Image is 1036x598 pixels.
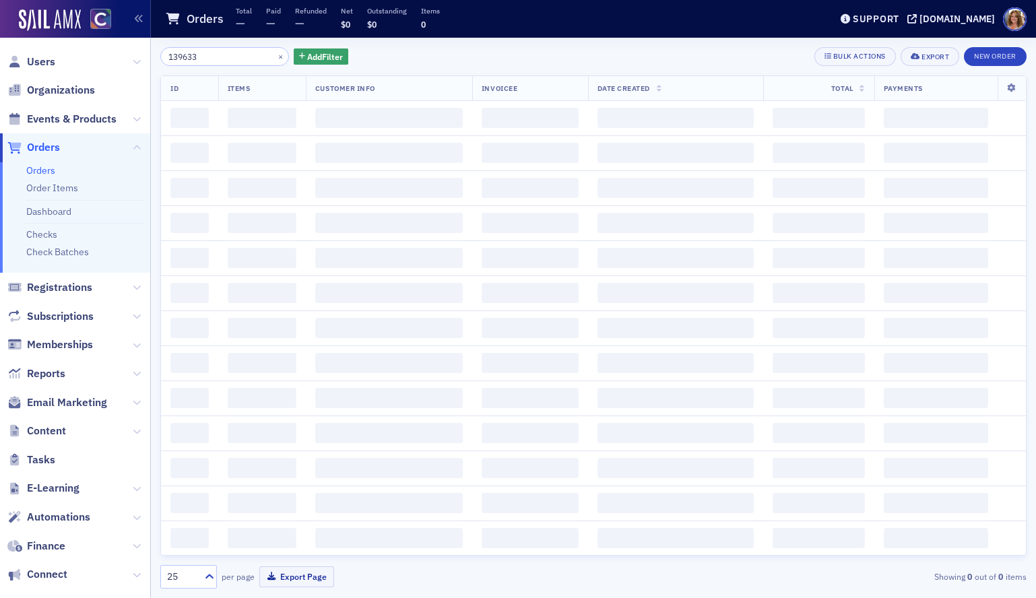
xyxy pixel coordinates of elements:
[884,388,988,408] span: ‌
[884,353,988,373] span: ‌
[228,353,296,373] span: ‌
[27,112,117,127] span: Events & Products
[26,164,55,176] a: Orders
[884,178,988,198] span: ‌
[228,84,251,93] span: Items
[228,143,296,163] span: ‌
[773,248,864,268] span: ‌
[7,112,117,127] a: Events & Products
[228,423,296,443] span: ‌
[7,567,67,582] a: Connect
[170,213,209,233] span: ‌
[367,6,407,15] p: Outstanding
[597,108,754,128] span: ‌
[228,213,296,233] span: ‌
[884,248,988,268] span: ‌
[884,108,988,128] span: ‌
[236,15,245,31] span: —
[773,213,864,233] span: ‌
[170,283,209,303] span: ‌
[884,318,988,338] span: ‌
[482,353,579,373] span: ‌
[27,83,95,98] span: Organizations
[773,493,864,513] span: ‌
[773,143,864,163] span: ‌
[7,481,79,496] a: E-Learning
[7,453,55,467] a: Tasks
[814,47,896,66] button: Bulk Actions
[27,280,92,295] span: Registrations
[26,228,57,240] a: Checks
[597,423,754,443] span: ‌
[26,182,78,194] a: Order Items
[228,283,296,303] span: ‌
[884,458,988,478] span: ‌
[27,481,79,496] span: E-Learning
[597,248,754,268] span: ‌
[7,55,55,69] a: Users
[275,50,287,62] button: ×
[597,143,754,163] span: ‌
[833,53,886,60] div: Bulk Actions
[27,539,65,554] span: Finance
[315,423,463,443] span: ‌
[228,108,296,128] span: ‌
[597,493,754,513] span: ‌
[27,510,90,525] span: Automations
[773,423,864,443] span: ‌
[884,213,988,233] span: ‌
[236,6,252,15] p: Total
[482,423,579,443] span: ‌
[773,108,864,128] span: ‌
[996,570,1006,583] strong: 0
[167,570,197,584] div: 25
[773,178,864,198] span: ‌
[307,51,343,63] span: Add Filter
[170,108,209,128] span: ‌
[964,49,1027,61] a: New Order
[965,570,975,583] strong: 0
[7,510,90,525] a: Automations
[315,84,375,93] span: Customer Info
[27,453,55,467] span: Tasks
[884,423,988,443] span: ‌
[228,388,296,408] span: ‌
[1003,7,1027,31] span: Profile
[27,337,93,352] span: Memberships
[597,528,754,548] span: ‌
[259,566,334,587] button: Export Page
[315,178,463,198] span: ‌
[90,9,111,30] img: SailAMX
[170,143,209,163] span: ‌
[482,388,579,408] span: ‌
[295,6,327,15] p: Refunded
[170,528,209,548] span: ‌
[773,318,864,338] span: ‌
[907,14,1000,24] button: [DOMAIN_NAME]
[228,318,296,338] span: ‌
[315,353,463,373] span: ‌
[170,423,209,443] span: ‌
[228,528,296,548] span: ‌
[597,353,754,373] span: ‌
[884,493,988,513] span: ‌
[341,19,350,30] span: $0
[7,280,92,295] a: Registrations
[315,318,463,338] span: ‌
[170,493,209,513] span: ‌
[170,388,209,408] span: ‌
[27,140,60,155] span: Orders
[315,388,463,408] span: ‌
[266,6,281,15] p: Paid
[747,570,1027,583] div: Showing out of items
[295,15,304,31] span: —
[482,84,517,93] span: Invoicee
[228,178,296,198] span: ‌
[7,539,65,554] a: Finance
[27,395,107,410] span: Email Marketing
[315,493,463,513] span: ‌
[170,84,179,93] span: ID
[19,9,81,31] a: SailAMX
[482,213,579,233] span: ‌
[773,283,864,303] span: ‌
